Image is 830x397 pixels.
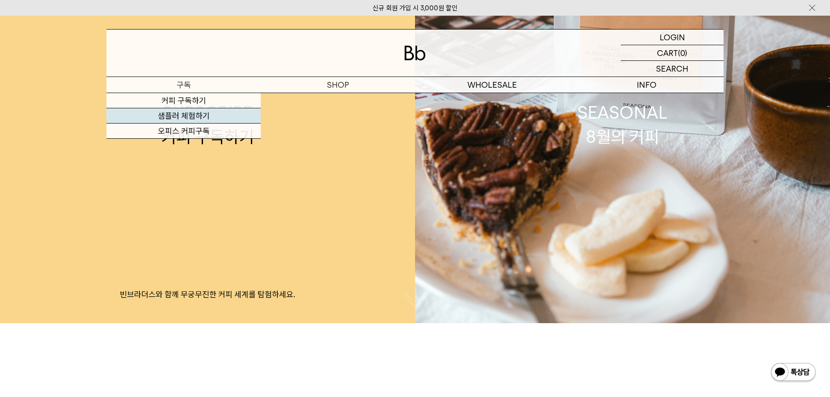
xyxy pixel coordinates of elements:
a: 구독 [106,77,261,93]
a: 신규 회원 가입 시 3,000원 할인 [373,4,457,12]
img: 로고 [404,46,426,60]
p: WHOLESALE [415,77,569,93]
p: LOGIN [660,30,685,45]
p: SEARCH [656,61,688,77]
a: 샘플러 체험하기 [106,108,261,124]
a: SHOP [261,77,415,93]
a: CART (0) [621,45,724,61]
div: SEASONAL 8월의 커피 [577,101,668,148]
img: 카카오톡 채널 1:1 채팅 버튼 [770,362,817,384]
p: INFO [569,77,724,93]
p: (0) [678,45,687,60]
a: 오피스 커피구독 [106,124,261,139]
p: CART [657,45,678,60]
a: LOGIN [621,30,724,45]
a: 커피 구독하기 [106,93,261,108]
